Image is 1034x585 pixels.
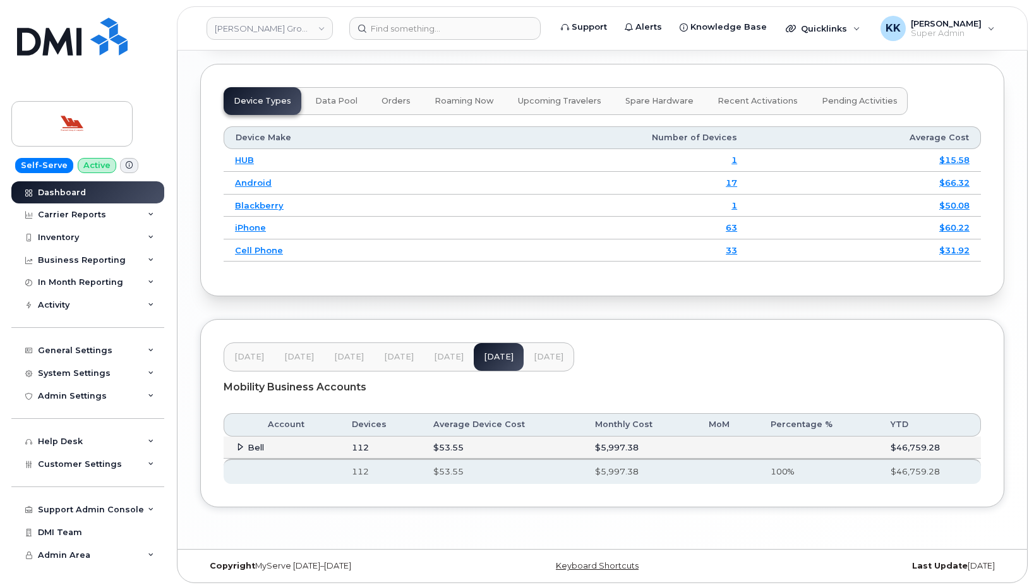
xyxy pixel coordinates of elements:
[872,16,1004,41] div: Kristin Kammer-Grossman
[777,16,869,41] div: Quicklinks
[748,126,981,149] th: Average Cost
[248,442,264,452] span: Bell
[584,413,697,436] th: Monthly Cost
[726,222,737,232] a: 63
[349,17,541,40] input: Find something...
[235,222,266,232] a: iPhone
[879,413,981,436] th: YTD
[234,352,264,362] span: [DATE]
[718,96,798,106] span: Recent Activations
[731,155,737,165] a: 1
[572,21,607,33] span: Support
[235,200,284,210] a: Blackberry
[726,178,737,188] a: 17
[939,178,970,188] a: $66.32
[435,96,494,106] span: Roaming Now
[334,352,364,362] span: [DATE]
[382,96,411,106] span: Orders
[422,459,584,484] th: $53.55
[635,21,662,33] span: Alerts
[822,96,898,106] span: Pending Activities
[235,178,272,188] a: Android
[422,413,584,436] th: Average Device Cost
[759,459,879,484] th: 100%
[210,561,255,570] strong: Copyright
[939,155,970,165] a: $15.58
[584,459,697,484] th: $5,997.38
[235,245,283,255] a: Cell Phone
[736,561,1004,571] div: [DATE]
[879,437,981,459] td: $46,759.28
[556,561,639,570] a: Keyboard Shortcuts
[886,21,901,36] span: KK
[584,437,697,459] td: $5,997.38
[235,155,254,165] a: HUB
[340,413,422,436] th: Devices
[340,437,422,459] td: 112
[759,413,879,436] th: Percentage %
[552,15,616,40] a: Support
[911,18,982,28] span: [PERSON_NAME]
[340,459,422,484] th: 112
[207,17,333,40] a: Woodward Group of Companies
[256,413,340,436] th: Account
[315,96,358,106] span: Data Pool
[384,352,414,362] span: [DATE]
[200,561,468,571] div: MyServe [DATE]–[DATE]
[911,28,982,39] span: Super Admin
[671,15,776,40] a: Knowledge Base
[534,352,563,362] span: [DATE]
[616,15,671,40] a: Alerts
[284,352,314,362] span: [DATE]
[625,96,694,106] span: Spare Hardware
[939,200,970,210] a: $50.08
[939,245,970,255] a: $31.92
[726,245,737,255] a: 33
[690,21,767,33] span: Knowledge Base
[939,222,970,232] a: $60.22
[912,561,968,570] strong: Last Update
[518,96,601,106] span: Upcoming Travelers
[801,23,847,33] span: Quicklinks
[445,126,748,149] th: Number of Devices
[434,352,464,362] span: [DATE]
[224,371,981,403] div: Mobility Business Accounts
[697,413,759,436] th: MoM
[879,459,981,484] th: $46,759.28
[224,126,445,149] th: Device Make
[422,437,584,459] td: $53.55
[731,200,737,210] a: 1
